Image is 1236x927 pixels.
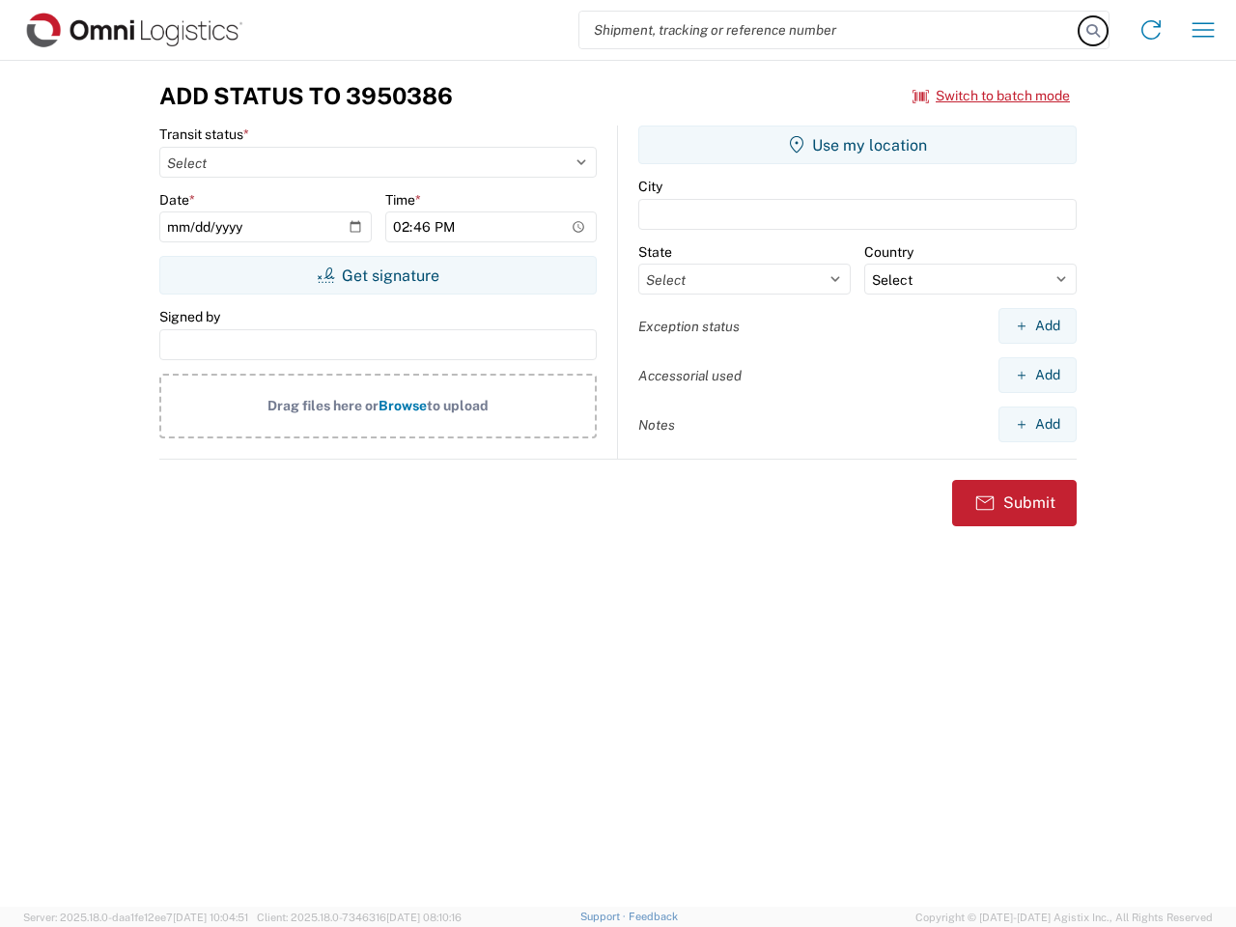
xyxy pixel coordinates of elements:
[638,318,740,335] label: Exception status
[427,398,489,413] span: to upload
[579,12,1080,48] input: Shipment, tracking or reference number
[952,480,1077,526] button: Submit
[998,357,1077,393] button: Add
[998,407,1077,442] button: Add
[638,416,675,434] label: Notes
[638,126,1077,164] button: Use my location
[864,243,913,261] label: Country
[638,178,662,195] label: City
[629,911,678,922] a: Feedback
[998,308,1077,344] button: Add
[385,191,421,209] label: Time
[159,256,597,295] button: Get signature
[23,912,248,923] span: Server: 2025.18.0-daa1fe12ee7
[267,398,379,413] span: Drag files here or
[159,191,195,209] label: Date
[580,911,629,922] a: Support
[913,80,1070,112] button: Switch to batch mode
[159,308,220,325] label: Signed by
[159,82,453,110] h3: Add Status to 3950386
[638,243,672,261] label: State
[386,912,462,923] span: [DATE] 08:10:16
[638,367,742,384] label: Accessorial used
[915,909,1213,926] span: Copyright © [DATE]-[DATE] Agistix Inc., All Rights Reserved
[173,912,248,923] span: [DATE] 10:04:51
[159,126,249,143] label: Transit status
[379,398,427,413] span: Browse
[257,912,462,923] span: Client: 2025.18.0-7346316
